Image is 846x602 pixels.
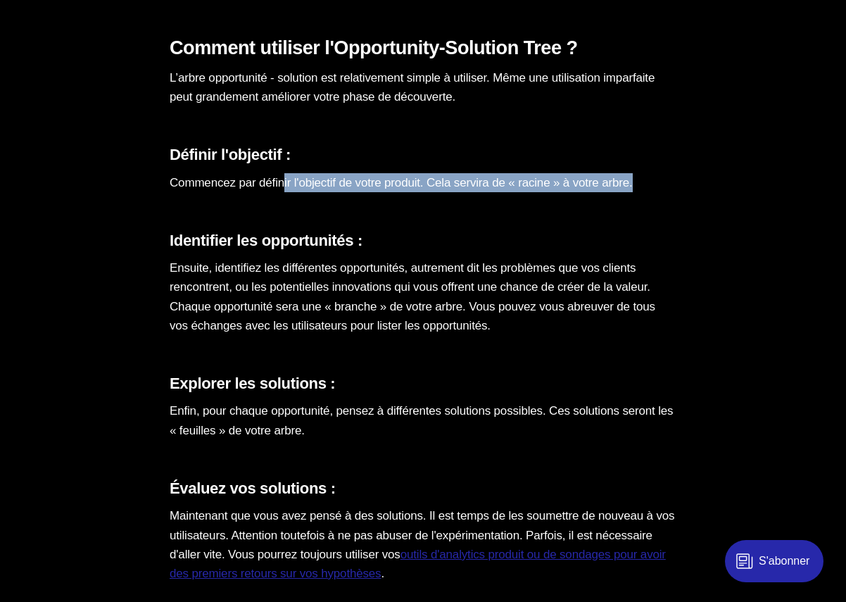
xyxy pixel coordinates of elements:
[170,548,666,580] a: outils d'analytics produit ou de sondages pour avoir des premiers retours sur vos hypothèses
[170,258,676,335] p: Ensuite, identifiez les différentes opportunités, autrement dit les problèmes que vos clients ren...
[170,232,676,251] h3: Identifier les opportunités :
[170,401,676,439] p: Enfin, pour chaque opportunité, pensez à différentes solutions possibles. Ces solutions seront le...
[170,375,676,394] h3: Explorer les solutions :
[713,533,846,602] iframe: portal-trigger
[170,479,676,498] h3: Évaluez vos solutions :
[170,68,676,106] p: L’arbre opportunité - solution est relativement simple à utiliser. Même une utilisation imparfait...
[170,146,676,165] h3: Définir l'objectif :
[170,37,676,60] h2: Comment utiliser l'Opportunity-Solution Tree ?
[170,173,676,192] p: Commencez par définir l'objectif de votre produit. Cela servira de « racine » à votre arbre.
[170,506,676,583] p: Maintenant que vous avez pensé à des solutions. Il est temps de les soumettre de nouveau à vos ut...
